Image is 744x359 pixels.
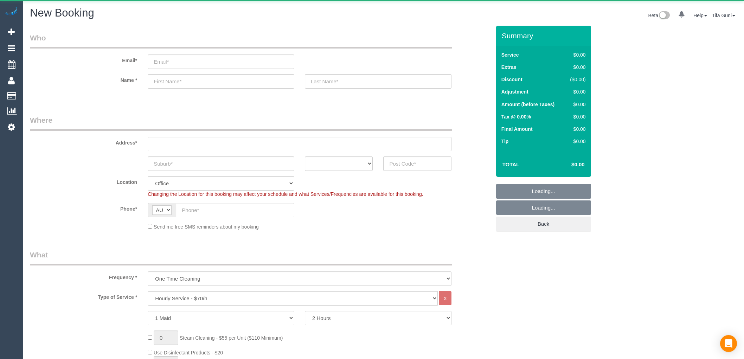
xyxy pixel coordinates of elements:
input: Email* [148,55,294,69]
legend: What [30,250,452,265]
div: $0.00 [567,64,586,71]
a: Beta [648,13,670,18]
span: Steam Cleaning - $55 per Unit ($110 Minimum) [180,335,283,341]
span: Use Disinfectant Products - $20 [154,350,223,355]
input: Last Name* [305,74,451,89]
label: Email* [25,55,142,64]
h3: Summary [502,32,588,40]
legend: Who [30,33,452,49]
div: $0.00 [567,126,586,133]
img: Automaid Logo [4,7,18,17]
label: Adjustment [501,88,528,95]
input: First Name* [148,74,294,89]
label: Name * [25,74,142,84]
label: Tip [501,138,509,145]
div: $0.00 [567,101,586,108]
label: Service [501,51,519,58]
label: Type of Service * [25,291,142,301]
img: New interface [658,11,670,20]
span: Send me free SMS reminders about my booking [154,224,259,230]
label: Address* [25,137,142,146]
div: ($0.00) [567,76,586,83]
span: New Booking [30,7,94,19]
label: Frequency * [25,271,142,281]
a: Tifa Guni [712,13,735,18]
div: $0.00 [567,51,586,58]
label: Final Amount [501,126,533,133]
label: Location [25,176,142,186]
strong: Total [502,161,520,167]
legend: Where [30,115,452,131]
input: Suburb* [148,156,294,171]
div: $0.00 [567,113,586,120]
div: $0.00 [567,138,586,145]
input: Post Code* [383,156,451,171]
span: Changing the Location for this booking may affect your schedule and what Services/Frequencies are... [148,191,423,197]
a: Back [496,217,591,231]
label: Phone* [25,203,142,212]
input: Phone* [176,203,294,217]
label: Extras [501,64,517,71]
h4: $0.00 [550,162,584,168]
label: Amount (before Taxes) [501,101,554,108]
label: Discount [501,76,522,83]
div: Open Intercom Messenger [720,335,737,352]
div: $0.00 [567,88,586,95]
a: Help [693,13,707,18]
label: Tax @ 0.00% [501,113,531,120]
